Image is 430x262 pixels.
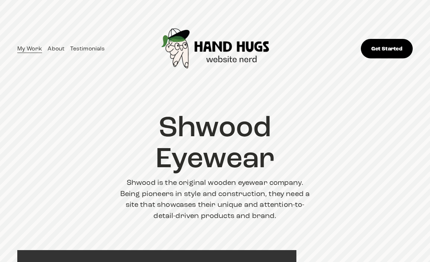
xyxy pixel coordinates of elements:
[148,7,282,90] img: Hand Hugs Design | Independent Shopify Expert in Boulder, CO
[361,39,413,58] a: Get Started
[17,44,42,53] a: My Work
[48,44,64,53] a: About
[117,177,313,221] p: Shwood is the original wooden eyewear company. Being pioneers in style and construction, they nee...
[70,44,105,53] a: Testimonials
[100,112,330,174] h1: Shwood Eyewear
